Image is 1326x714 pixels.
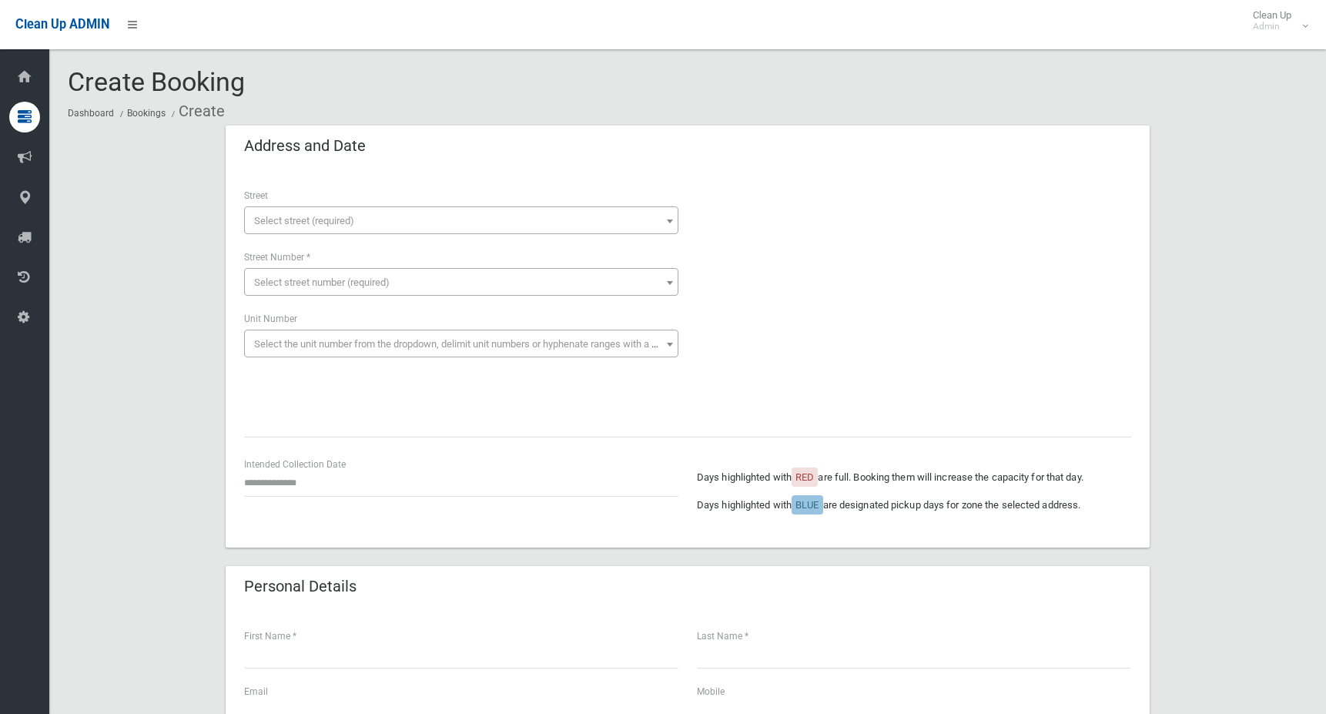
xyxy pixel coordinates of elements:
small: Admin [1253,21,1291,32]
span: Clean Up [1245,9,1307,32]
span: Select street (required) [254,215,354,226]
span: Create Booking [68,66,245,97]
span: Clean Up ADMIN [15,17,109,32]
span: RED [795,471,814,483]
span: Select the unit number from the dropdown, delimit unit numbers or hyphenate ranges with a comma [254,338,685,350]
a: Dashboard [68,108,114,119]
li: Create [168,97,225,126]
a: Bookings [127,108,166,119]
p: Days highlighted with are designated pickup days for zone the selected address. [697,496,1131,515]
header: Address and Date [226,131,384,161]
header: Personal Details [226,572,375,602]
span: Select street number (required) [254,277,390,288]
span: BLUE [795,499,819,511]
p: Days highlighted with are full. Booking them will increase the capacity for that day. [697,468,1131,487]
